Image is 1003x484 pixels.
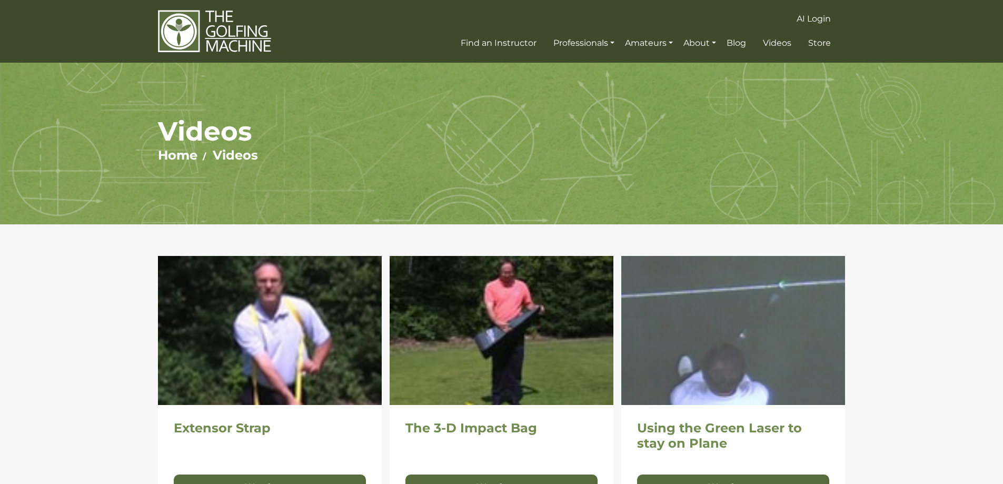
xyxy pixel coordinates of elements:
h1: Videos [158,115,845,147]
a: Amateurs [622,34,676,53]
span: Find an Instructor [461,38,537,48]
a: Professionals [551,34,617,53]
a: Videos [213,147,258,163]
a: Store [806,34,833,53]
h2: Extensor Strap [174,421,366,436]
span: Store [808,38,831,48]
a: Videos [760,34,794,53]
img: The Golfing Machine [158,9,271,53]
h2: The 3-D Impact Bag [405,421,598,436]
a: Find an Instructor [458,34,539,53]
span: AI Login [797,14,831,24]
a: About [681,34,719,53]
a: Blog [724,34,749,53]
span: Videos [763,38,791,48]
span: Blog [727,38,746,48]
h2: Using the Green Laser to stay on Plane [637,421,829,451]
a: AI Login [794,9,833,28]
a: Home [158,147,197,163]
